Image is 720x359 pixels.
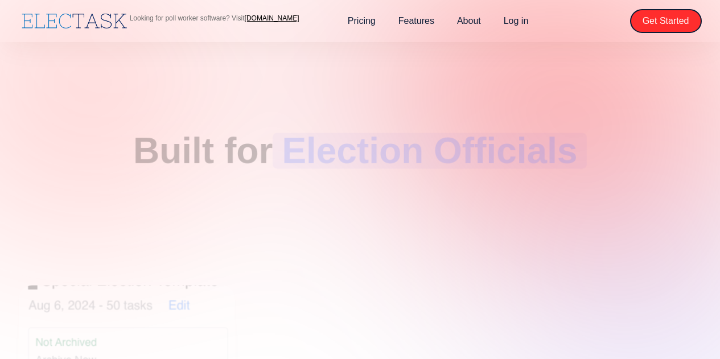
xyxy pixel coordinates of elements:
a: home [19,11,130,31]
a: Features [387,9,446,33]
span: Election Officials [273,133,587,168]
a: Pricing [336,9,387,33]
a: [DOMAIN_NAME] [245,14,299,22]
a: About [446,9,492,33]
h1: Built for [133,133,587,168]
a: Get Started [630,9,702,33]
p: Looking for poll worker software? Visit [130,15,299,22]
a: Log in [492,9,540,33]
